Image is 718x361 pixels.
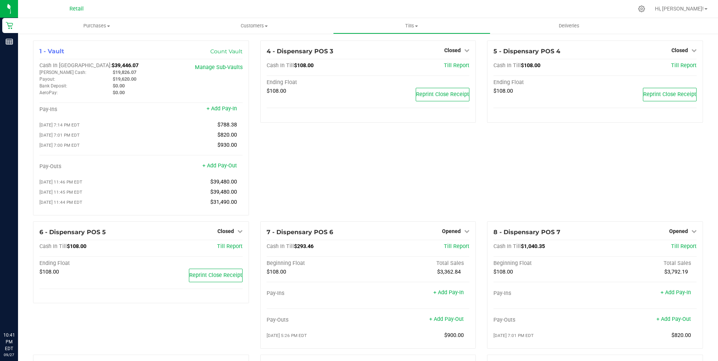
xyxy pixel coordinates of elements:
a: Deliveries [490,18,648,34]
a: + Add Pay-In [433,289,464,296]
span: Reprint Close Receipt [416,91,469,98]
span: $930.00 [217,142,237,148]
button: Reprint Close Receipt [189,269,243,282]
a: + Add Pay-Out [656,316,691,322]
span: $820.00 [217,132,237,138]
span: [DATE] 11:46 PM EDT [39,179,82,185]
div: Pay-Outs [39,163,141,170]
div: Pay-Ins [493,290,595,297]
span: Cash In [GEOGRAPHIC_DATA]: [39,62,112,69]
span: $0.00 [113,83,125,89]
span: Cash In Till [267,62,294,69]
div: Pay-Ins [267,290,368,297]
span: Opened [669,228,688,234]
span: $108.00 [294,62,314,69]
span: 7 - Dispensary POS 6 [267,229,333,236]
button: Reprint Close Receipt [416,88,469,101]
span: $108.00 [493,88,513,94]
span: Cash In Till [39,243,67,250]
p: 09/27 [3,352,15,358]
div: Ending Float [493,79,595,86]
a: Count Vault [210,48,243,55]
span: [PERSON_NAME] Cash: [39,70,86,75]
span: $108.00 [521,62,540,69]
span: $108.00 [267,88,286,94]
span: Hi, [PERSON_NAME]! [655,6,704,12]
span: Tills [333,23,490,29]
div: Beginning Float [493,260,595,267]
span: Reprint Close Receipt [189,272,242,278]
span: Purchases [18,23,175,29]
span: 6 - Dispensary POS 5 [39,229,106,236]
span: Closed [671,47,688,53]
span: [DATE] 7:01 PM EDT [39,132,80,138]
span: Customers [176,23,332,29]
span: [DATE] 11:44 PM EDT [39,200,82,205]
span: $0.00 [113,90,125,95]
span: AeroPay: [39,90,58,95]
span: $39,446.07 [112,62,139,69]
span: 8 - Dispensary POS 7 [493,229,560,236]
span: Opened [442,228,461,234]
span: $293.46 [294,243,314,250]
span: 5 - Dispensary POS 4 [493,48,560,55]
span: [DATE] 11:45 PM EDT [39,190,82,195]
span: $39,480.00 [210,189,237,195]
a: Till Report [217,243,243,250]
span: Closed [444,47,461,53]
span: Deliveries [549,23,590,29]
span: $820.00 [671,332,691,338]
div: Pay-Outs [267,317,368,323]
span: $108.00 [493,269,513,275]
span: Cash In Till [493,243,521,250]
div: Pay-Ins [39,106,141,113]
span: $1,040.35 [521,243,545,250]
inline-svg: Reports [6,38,13,45]
span: Payout: [39,77,55,82]
span: $39,480.00 [210,179,237,185]
span: [DATE] 5:26 PM EDT [267,333,307,338]
a: Manage Sub-Vaults [195,64,243,71]
span: $108.00 [39,269,59,275]
span: $900.00 [444,332,464,338]
div: Total Sales [595,260,697,267]
span: $3,792.19 [664,269,688,275]
a: + Add Pay-In [661,289,691,296]
div: Pay-Outs [493,317,595,323]
a: + Add Pay-Out [202,162,237,169]
inline-svg: Retail [6,22,13,29]
span: $19,620.00 [113,76,136,82]
button: Reprint Close Receipt [643,88,697,101]
span: [DATE] 7:00 PM EDT [39,143,80,148]
span: $788.38 [217,122,237,128]
p: 10:41 PM EDT [3,332,15,352]
span: Cash In Till [267,243,294,250]
a: Till Report [671,243,697,250]
span: Bank Deposit: [39,83,67,89]
span: $31,490.00 [210,199,237,205]
span: 1 - Vault [39,48,64,55]
span: [DATE] 7:01 PM EDT [493,333,534,338]
span: Retail [69,6,84,12]
a: + Add Pay-In [207,105,237,112]
div: Total Sales [368,260,469,267]
span: Reprint Close Receipt [643,91,696,98]
span: [DATE] 7:14 PM EDT [39,122,80,128]
a: Tills [333,18,490,34]
a: Till Report [444,243,469,250]
a: Till Report [444,62,469,69]
a: Till Report [671,62,697,69]
a: Purchases [18,18,175,34]
div: Manage settings [637,5,646,12]
span: $19,826.07 [113,69,136,75]
a: + Add Pay-Out [429,316,464,322]
a: Customers [175,18,333,34]
span: $108.00 [67,243,86,250]
div: Ending Float [39,260,141,267]
iframe: Resource center [8,301,30,323]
